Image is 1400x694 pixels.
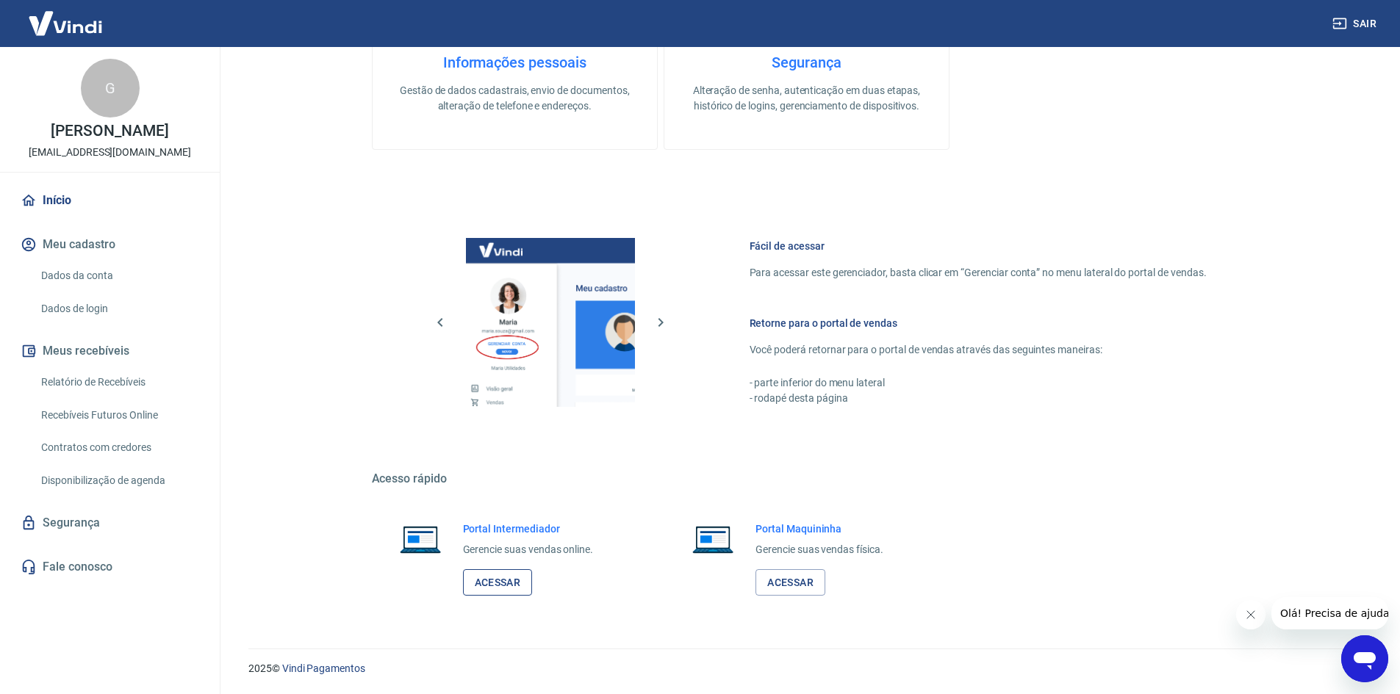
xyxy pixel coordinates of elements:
h4: Segurança [688,54,925,71]
p: - rodapé desta página [750,391,1207,406]
h6: Fácil de acessar [750,239,1207,253]
p: 2025 © [248,661,1365,676]
p: Para acessar este gerenciador, basta clicar em “Gerenciar conta” no menu lateral do portal de ven... [750,265,1207,281]
p: [EMAIL_ADDRESS][DOMAIN_NAME] [29,145,191,160]
h4: Informações pessoais [396,54,633,71]
p: Gerencie suas vendas online. [463,542,594,557]
button: Meus recebíveis [18,335,202,367]
a: Fale conosco [18,551,202,583]
img: Vindi [18,1,113,46]
a: Contratos com credores [35,433,202,463]
a: Relatório de Recebíveis [35,367,202,397]
p: Alteração de senha, autenticação em duas etapas, histórico de logins, gerenciamento de dispositivos. [688,83,925,114]
p: [PERSON_NAME] [51,123,168,139]
a: Acessar [755,569,825,596]
h6: Portal Intermediador [463,521,594,536]
iframe: Fechar mensagem [1236,600,1266,629]
img: Imagem da dashboard mostrando o botão de gerenciar conta na sidebar no lado esquerdo [466,238,635,407]
button: Meu cadastro [18,228,202,261]
a: Segurança [18,507,202,539]
a: Dados da conta [35,261,202,291]
p: Você poderá retornar para o portal de vendas através das seguintes maneiras: [750,342,1207,358]
iframe: Mensagem da empresa [1271,597,1388,629]
a: Vindi Pagamentos [282,662,365,674]
h6: Portal Maquininha [755,521,883,536]
iframe: Botão para abrir a janela de mensagens [1341,635,1388,682]
p: - parte inferior do menu lateral [750,375,1207,391]
img: Imagem de um notebook aberto [682,521,744,557]
img: Imagem de um notebook aberto [390,521,451,557]
a: Disponibilização de agenda [35,466,202,496]
h6: Retorne para o portal de vendas [750,316,1207,330]
a: Recebíveis Futuros Online [35,400,202,430]
a: Início [18,184,202,217]
button: Sair [1329,10,1382,37]
span: Olá! Precisa de ajuda? [9,10,123,22]
h5: Acesso rápido [372,471,1242,486]
a: Dados de login [35,294,202,324]
div: G [81,59,140,118]
p: Gerencie suas vendas física. [755,542,883,557]
p: Gestão de dados cadastrais, envio de documentos, alteração de telefone e endereços. [396,83,633,114]
a: Acessar [463,569,533,596]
